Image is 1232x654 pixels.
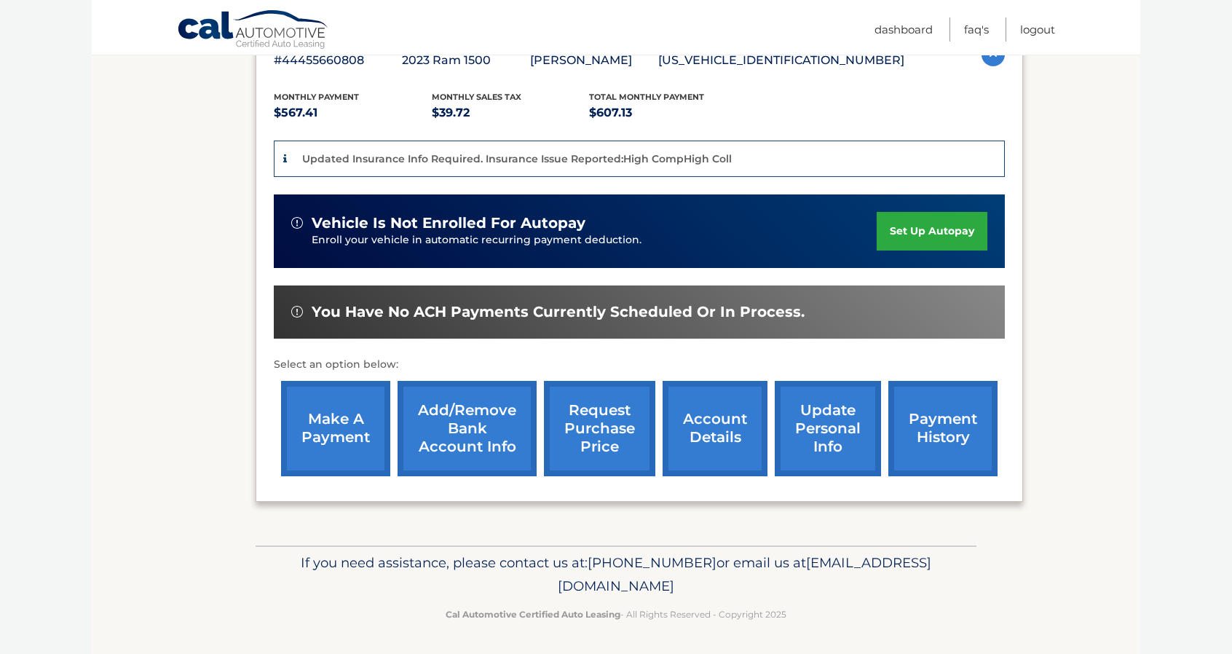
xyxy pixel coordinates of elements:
[177,9,330,52] a: Cal Automotive
[874,17,933,42] a: Dashboard
[588,554,716,571] span: [PHONE_NUMBER]
[877,212,987,251] a: set up autopay
[398,381,537,476] a: Add/Remove bank account info
[281,381,390,476] a: make a payment
[589,92,704,102] span: Total Monthly Payment
[312,232,877,248] p: Enroll your vehicle in automatic recurring payment deduction.
[302,152,732,165] p: Updated Insurance Info Required. Insurance Issue Reported:High CompHigh Coll
[530,50,658,71] p: [PERSON_NAME]
[274,92,359,102] span: Monthly Payment
[432,92,521,102] span: Monthly sales Tax
[291,306,303,318] img: alert-white.svg
[312,303,805,321] span: You have no ACH payments currently scheduled or in process.
[274,50,402,71] p: #44455660808
[274,103,432,123] p: $567.41
[265,607,967,622] p: - All Rights Reserved - Copyright 2025
[402,50,530,71] p: 2023 Ram 1500
[775,381,881,476] a: update personal info
[888,381,998,476] a: payment history
[446,609,620,620] strong: Cal Automotive Certified Auto Leasing
[964,17,989,42] a: FAQ's
[589,103,747,123] p: $607.13
[274,356,1005,374] p: Select an option below:
[1020,17,1055,42] a: Logout
[291,217,303,229] img: alert-white.svg
[544,381,655,476] a: request purchase price
[658,50,904,71] p: [US_VEHICLE_IDENTIFICATION_NUMBER]
[265,551,967,598] p: If you need assistance, please contact us at: or email us at
[432,103,590,123] p: $39.72
[312,214,585,232] span: vehicle is not enrolled for autopay
[663,381,767,476] a: account details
